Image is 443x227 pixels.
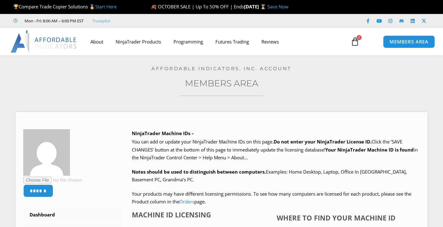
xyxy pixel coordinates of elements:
a: Affordable Indicators, Inc. Account [151,66,292,71]
a: Save Now [267,3,288,10]
a: NinjaTrader Products [109,34,167,49]
span: You can add or update your NinjaTrader Machine IDs on this page. [132,138,274,145]
nav: Menu [84,34,346,49]
b: NinjaTrader Machine IDs – [132,130,194,136]
b: Do not enter your NinjaTrader License ID. [274,138,371,145]
strong: [DATE] ⌛ [244,3,267,10]
span: Compare Trade Copier Solutions 🥇 [13,3,117,10]
img: eb4ed41662961b7035f0908a5be5409706f0888c1fb5f436fb6233855342d5de [23,129,70,176]
a: Programming [167,34,209,49]
span: 0 [357,35,362,40]
a: About [84,34,109,49]
span: Your products may have different licensing permissions. To see how many computers are licensed fo... [132,191,411,205]
a: Trustpilot [92,17,110,25]
span: Examples: Home Desktop, Laptop, Office In [GEOGRAPHIC_DATA], Basement PC, Grandma’s PC. [132,169,407,183]
h4: Machine ID Licensing [132,211,248,219]
a: 0 [341,33,369,51]
a: Reviews [255,34,285,49]
span: Mon - Fri: 8:00 AM – 6:00 PM EST [23,17,84,25]
img: 🏆 [14,4,18,9]
span: 🍂 OCTOBER SALE | Up To 50% OFF | Ends [151,3,244,10]
a: MEMBERS AREA [383,35,435,48]
a: Orders [179,198,194,205]
a: Futures Trading [209,34,255,49]
h4: Where to find your Machine ID [256,214,416,222]
span: MEMBERS AREA [390,39,428,44]
a: Dashboard [23,207,122,223]
img: LogoAI | Affordable Indicators – NinjaTrader [11,30,77,53]
strong: Notes should be used to distinguish between computers. [132,169,266,175]
a: Members Area [185,78,258,89]
a: Start Here [95,3,117,10]
span: Click the ‘SAVE CHANGES’ button at the bottom of this page to immediately update the licensing da... [132,138,418,161]
strong: Your NinjaTrader Machine ID is found [325,147,414,153]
